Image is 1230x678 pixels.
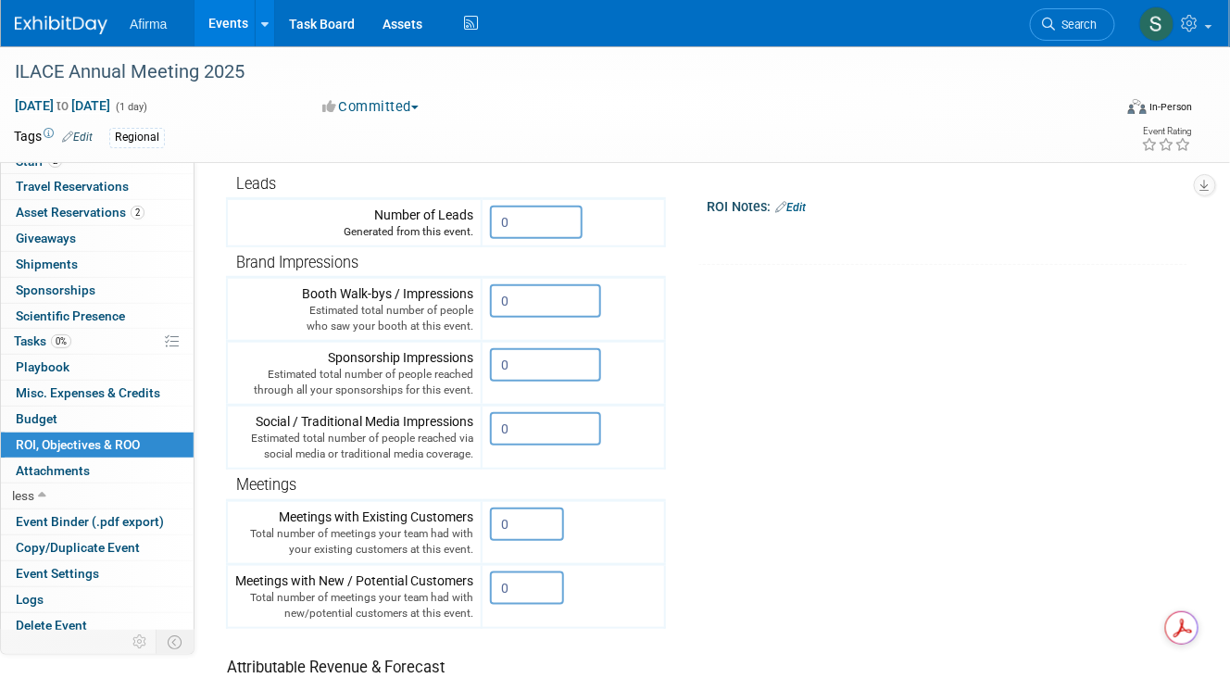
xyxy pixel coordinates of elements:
[16,205,144,220] span: Asset Reservations
[1,329,194,354] a: Tasks0%
[235,571,473,621] div: Meetings with New / Potential Customers
[109,128,165,147] div: Regional
[131,206,144,220] span: 2
[1149,100,1193,114] div: In-Person
[235,367,473,398] div: Estimated total number of people reached through all your sponsorships for this event.
[1,407,194,432] a: Budget
[16,463,90,478] span: Attachments
[235,590,473,621] div: Total number of meetings your team had with new/potential customers at this event.
[48,154,62,168] span: 2
[51,334,71,348] span: 0%
[1,587,194,612] a: Logs
[1,355,194,380] a: Playbook
[16,179,129,194] span: Travel Reservations
[235,431,473,462] div: Estimated total number of people reached via social media or traditional media coverage.
[16,592,44,607] span: Logs
[12,488,34,503] span: less
[14,97,111,114] span: [DATE] [DATE]
[124,630,157,654] td: Personalize Event Tab Strip
[16,359,69,374] span: Playbook
[16,257,78,271] span: Shipments
[1,304,194,329] a: Scientific Presence
[16,566,99,581] span: Event Settings
[1,561,194,586] a: Event Settings
[15,16,107,34] img: ExhibitDay
[8,56,1092,89] div: ILACE Annual Meeting 2025
[1,458,194,483] a: Attachments
[1,226,194,251] a: Giveaways
[16,308,125,323] span: Scientific Presence
[16,618,87,633] span: Delete Event
[157,630,195,654] td: Toggle Event Tabs
[316,97,426,117] button: Committed
[235,284,473,334] div: Booth Walk-bys / Impressions
[235,526,473,558] div: Total number of meetings your team had with your existing customers at this event.
[1,200,194,225] a: Asset Reservations2
[1020,96,1193,124] div: Event Format
[1142,127,1192,136] div: Event Rating
[16,411,57,426] span: Budget
[16,231,76,245] span: Giveaways
[130,17,167,31] span: Afirma
[16,385,160,400] span: Misc. Expenses & Credits
[16,540,140,555] span: Copy/Duplicate Event
[235,412,473,462] div: Social / Traditional Media Impressions
[775,201,806,214] a: Edit
[14,127,93,148] td: Tags
[54,98,71,113] span: to
[1128,99,1147,114] img: Format-Inperson.png
[1,381,194,406] a: Misc. Expenses & Credits
[235,508,473,558] div: Meetings with Existing Customers
[1055,18,1098,31] span: Search
[16,437,140,452] span: ROI, Objectives & ROO
[1139,6,1174,42] img: Stephanie Kornak
[62,131,93,144] a: Edit
[1,509,194,534] a: Event Binder (.pdf export)
[236,476,296,494] span: Meetings
[236,175,276,193] span: Leads
[1,483,194,508] a: less
[1,433,194,458] a: ROI, Objectives & ROO
[1,252,194,277] a: Shipments
[1030,8,1115,41] a: Search
[707,193,1187,217] div: ROI Notes:
[235,348,473,398] div: Sponsorship Impressions
[16,154,62,169] span: Staff
[16,282,95,297] span: Sponsorships
[1,278,194,303] a: Sponsorships
[16,514,164,529] span: Event Binder (.pdf export)
[14,333,71,348] span: Tasks
[235,206,473,240] div: Number of Leads
[1,535,194,560] a: Copy/Duplicate Event
[235,303,473,334] div: Estimated total number of people who saw your booth at this event.
[1,174,194,199] a: Travel Reservations
[114,101,147,113] span: (1 day)
[235,224,473,240] div: Generated from this event.
[236,254,358,271] span: Brand Impressions
[1,613,194,638] a: Delete Event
